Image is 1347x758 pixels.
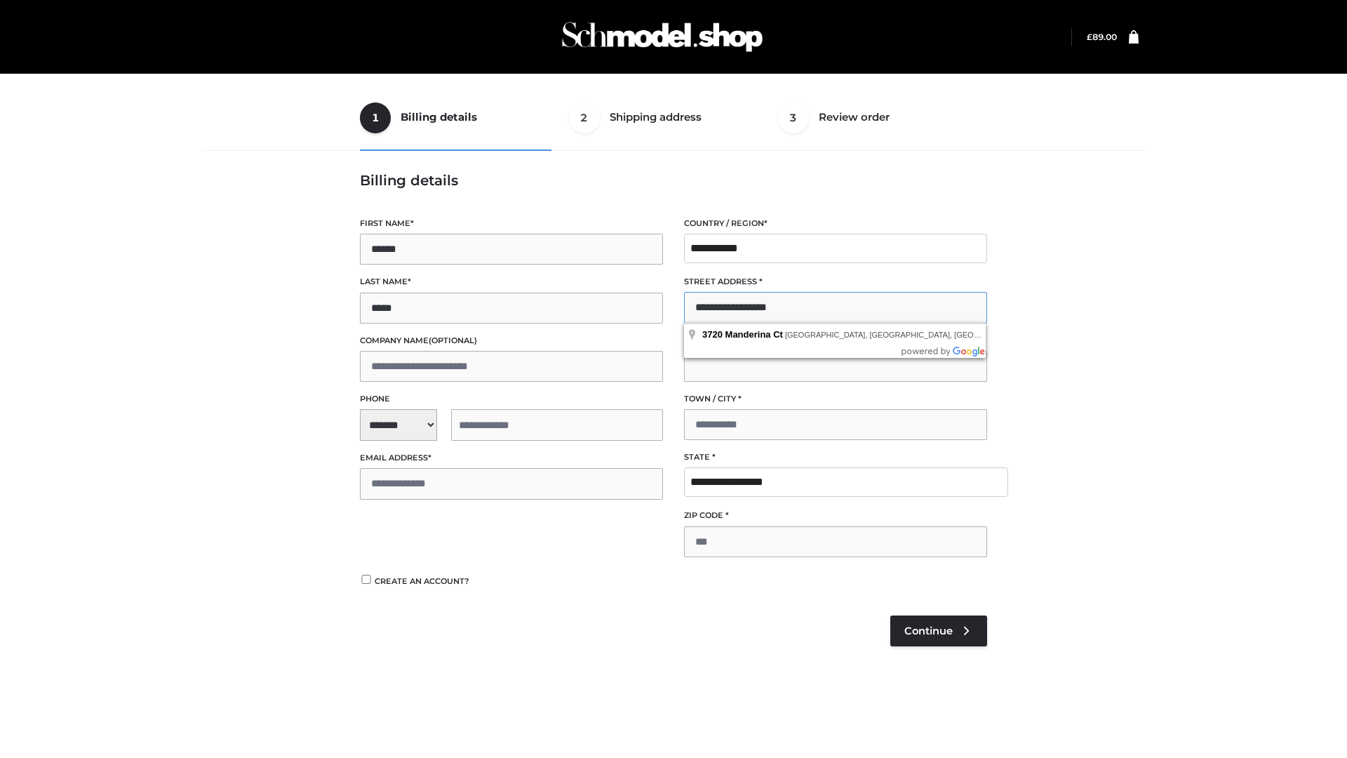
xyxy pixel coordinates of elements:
input: Create an account? [360,575,373,584]
label: Town / City [684,392,987,406]
label: State [684,451,987,464]
span: (optional) [429,335,477,345]
label: ZIP Code [684,509,987,522]
label: Company name [360,334,663,347]
span: Create an account? [375,576,469,586]
label: Street address [684,275,987,288]
span: 3720 [702,329,723,340]
span: [GEOGRAPHIC_DATA], [GEOGRAPHIC_DATA], [GEOGRAPHIC_DATA] [785,331,1035,339]
span: Continue [904,625,953,637]
a: Continue [890,616,987,646]
label: Phone [360,392,663,406]
bdi: 89.00 [1087,32,1117,42]
label: First name [360,217,663,230]
span: £ [1087,32,1092,42]
label: Email address [360,451,663,465]
label: Last name [360,275,663,288]
h3: Billing details [360,172,987,189]
img: Schmodel Admin 964 [557,9,768,65]
a: £89.00 [1087,32,1117,42]
label: Country / Region [684,217,987,230]
span: Manderina Ct [725,329,783,340]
